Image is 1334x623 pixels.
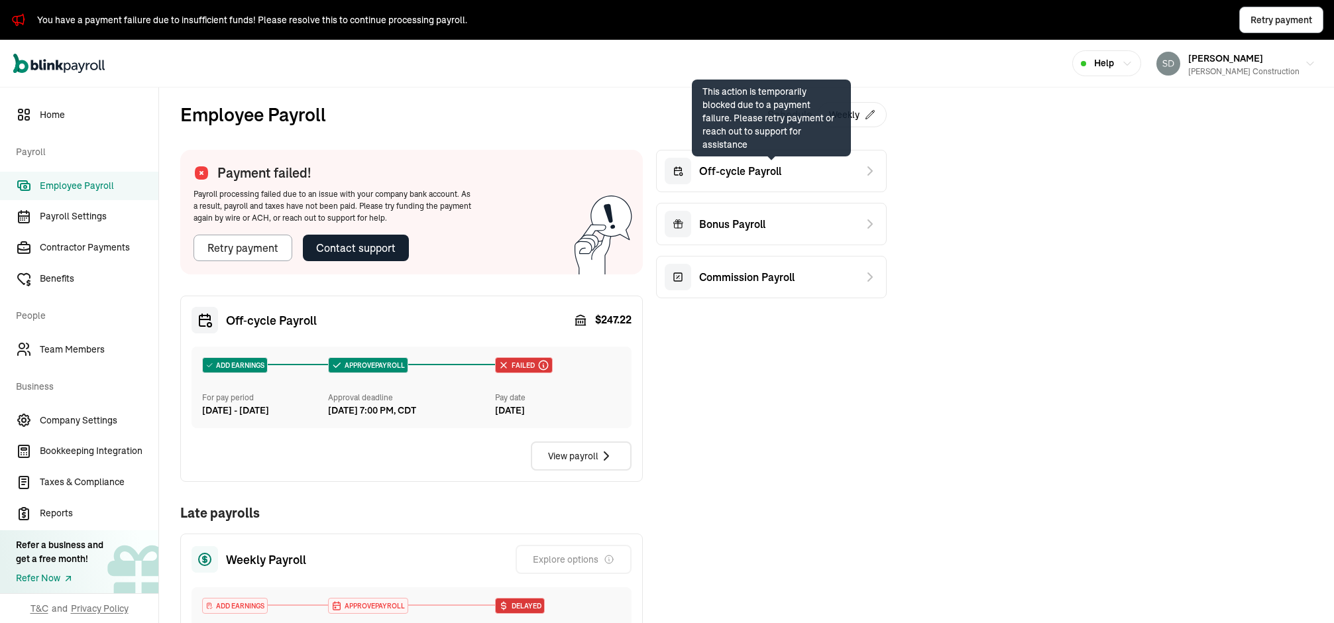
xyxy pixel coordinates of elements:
span: Bookkeeping Integration [40,444,158,458]
div: [DATE] [495,404,621,418]
span: Taxes & Compliance [40,475,158,489]
span: Employee Payroll [40,179,158,193]
button: Help [1072,50,1141,76]
div: Retry payment [207,240,278,256]
span: [PERSON_NAME] [1188,52,1263,64]
div: For pay period [202,392,328,404]
div: ADD EARNINGS [203,598,267,613]
div: Contact support [316,240,396,256]
span: Commission Payroll [699,269,795,285]
span: Team Members [40,343,158,357]
h2: Employee Payroll [180,101,326,129]
button: [PERSON_NAME][PERSON_NAME] Construction [1151,47,1321,80]
span: Reports [40,506,158,520]
div: Explore options [533,553,614,566]
span: Business [16,367,150,404]
span: People [16,296,150,333]
h1: Late payrolls [180,503,260,523]
span: Off‑cycle Payroll [226,311,317,329]
iframe: Chat Widget [1268,559,1334,623]
div: View payroll [548,448,614,464]
span: Payroll Settings [40,209,158,223]
div: ADD EARNINGS [203,358,267,372]
span: Weekly Payroll [226,551,306,569]
span: Off-cycle Payroll [699,163,781,179]
div: Refer a business and get a free month! [16,538,103,566]
nav: Global [13,44,105,83]
div: You have a payment failure due to insufficient funds! Please resolve this to continue processing ... [37,13,467,27]
span: Payment failed! [217,163,311,183]
span: APPROVE PAYROLL [342,361,405,370]
span: Delayed [509,601,541,611]
span: Privacy Policy [71,602,129,615]
span: Help [1094,56,1114,70]
span: Retry payment [1251,13,1312,27]
span: Home [40,108,158,122]
span: Failed [509,361,535,370]
button: Retry payment [1239,7,1323,33]
div: [PERSON_NAME] Construction [1188,66,1300,78]
div: Approval deadline [328,392,490,404]
span: Bonus Payroll [699,216,765,232]
span: APPROVE PAYROLL [342,601,405,611]
button: Explore options [516,545,632,574]
button: View payroll [531,441,632,471]
div: Pay date [495,392,621,404]
span: Contractor Payments [40,241,158,255]
span: Payroll [16,132,150,169]
a: Refer Now [16,571,103,585]
div: Payroll processing failed due to an issue with your company bank account. As a result, payroll an... [194,188,472,224]
div: [DATE] - [DATE] [202,404,328,418]
button: Weekly [818,102,887,127]
button: Retry payment [194,235,292,261]
div: [DATE] 7:00 PM, CDT [328,404,416,418]
span: T&C [30,602,48,615]
button: Contact support [303,235,409,261]
div: Schedule [767,101,887,129]
span: Benefits [40,272,158,286]
span: Company Settings [40,414,158,427]
span: $ 247.22 [595,312,632,328]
